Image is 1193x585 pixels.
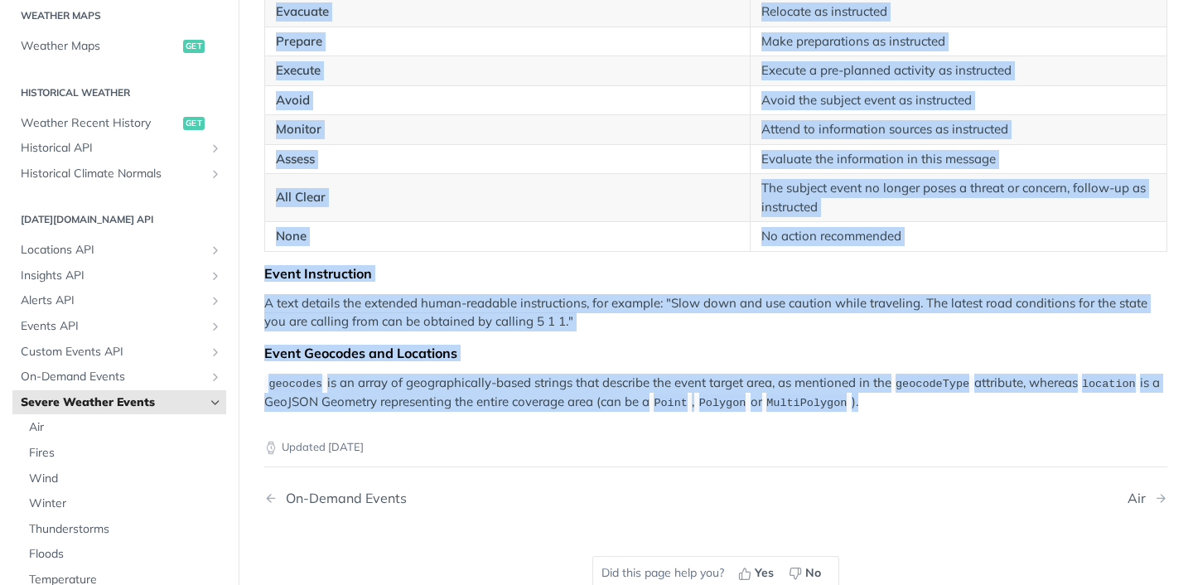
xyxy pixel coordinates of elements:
[751,222,1167,252] td: No action recommended
[209,396,222,409] button: Hide subpages for Severe Weather Events
[209,320,222,333] button: Show subpages for Events API
[21,318,205,335] span: Events API
[12,365,226,389] a: On-Demand EventsShow subpages for On-Demand Events
[264,439,1167,456] p: Updated [DATE]
[751,85,1167,115] td: Avoid the subject event as instructed
[751,174,1167,222] td: The subject event no longer poses a threat or concern, follow-up as instructed
[12,288,226,313] a: Alerts APIShow subpages for Alerts API
[183,40,205,53] span: get
[12,238,226,263] a: Locations APIShow subpages for Locations API
[21,517,226,542] a: Thunderstorms
[12,85,226,100] h2: Historical Weather
[264,294,1167,331] p: A text details the extended human-readable instructions, for example: "Slow down and use caution ...
[12,162,226,186] a: Historical Climate NormalsShow subpages for Historical Climate Normals
[12,111,226,136] a: Weather Recent Historyget
[21,38,179,55] span: Weather Maps
[276,189,326,205] strong: All Clear
[29,496,222,512] span: Winter
[751,56,1167,86] td: Execute a pre-planned activity as instructed
[276,33,322,49] strong: Prepare
[21,115,179,132] span: Weather Recent History
[751,115,1167,145] td: Attend to information sources as instructed
[12,314,226,339] a: Events APIShow subpages for Events API
[1128,491,1154,506] div: Air
[1128,491,1167,506] a: Next Page: Air
[12,136,226,161] a: Historical APIShow subpages for Historical API
[264,491,651,506] a: Previous Page: On-Demand Events
[21,140,205,157] span: Historical API
[12,34,226,59] a: Weather Mapsget
[276,62,321,78] strong: Execute
[21,394,205,411] span: Severe Weather Events
[896,378,969,390] span: geocodeType
[276,92,310,108] strong: Avoid
[699,397,746,409] span: Polygon
[276,121,321,137] strong: Monitor
[1082,378,1136,390] span: location
[278,491,407,506] div: On-Demand Events
[209,269,222,283] button: Show subpages for Insights API
[209,142,222,155] button: Show subpages for Historical API
[21,166,205,182] span: Historical Climate Normals
[268,378,322,390] span: geocodes
[21,542,226,567] a: Floods
[766,397,847,409] span: MultiPolygon
[12,390,226,415] a: Severe Weather EventsHide subpages for Severe Weather Events
[654,397,688,409] span: Point
[12,340,226,365] a: Custom Events APIShow subpages for Custom Events API
[29,419,222,436] span: Air
[183,117,205,130] span: get
[21,441,226,466] a: Fires
[21,268,205,284] span: Insights API
[21,415,226,440] a: Air
[264,345,1167,361] div: Event Geocodes and Locations
[209,346,222,359] button: Show subpages for Custom Events API
[29,521,222,538] span: Thunderstorms
[209,370,222,384] button: Show subpages for On-Demand Events
[209,167,222,181] button: Show subpages for Historical Climate Normals
[21,369,205,385] span: On-Demand Events
[755,564,774,582] span: Yes
[21,467,226,491] a: Wind
[209,294,222,307] button: Show subpages for Alerts API
[12,8,226,23] h2: Weather Maps
[264,265,1167,282] div: Event Instruction
[21,242,205,259] span: Locations API
[264,474,1167,523] nav: Pagination Controls
[12,263,226,288] a: Insights APIShow subpages for Insights API
[21,491,226,516] a: Winter
[276,3,329,19] strong: Evacuate
[209,244,222,257] button: Show subpages for Locations API
[29,445,222,462] span: Fires
[751,27,1167,56] td: Make preparations as instructed
[21,344,205,360] span: Custom Events API
[21,292,205,309] span: Alerts API
[29,471,222,487] span: Wind
[29,546,222,563] span: Floods
[276,151,315,167] strong: Assess
[276,228,307,244] strong: None
[12,212,226,227] h2: [DATE][DOMAIN_NAME] API
[751,144,1167,174] td: Evaluate the information in this message
[805,564,821,582] span: No
[264,374,1167,413] p: is an array of geographically-based strings that describe the event target area, as mentioned in ...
